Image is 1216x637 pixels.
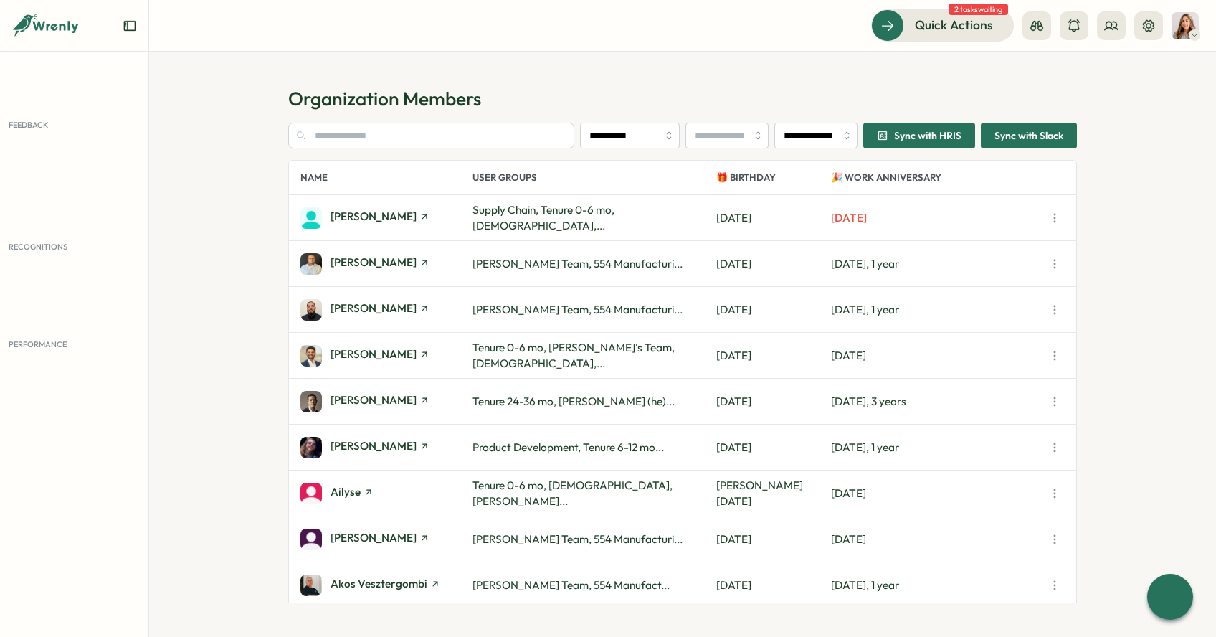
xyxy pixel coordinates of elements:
[331,486,361,497] span: Ailyse
[331,211,417,222] span: [PERSON_NAME]
[716,161,831,194] p: 🎁 Birthday
[300,345,322,367] img: Abhishek Gupta
[300,483,322,504] img: Ailyse
[716,577,831,593] p: [DATE]
[300,207,322,229] img: Aaron Benjamin
[123,19,137,33] button: Expand sidebar
[716,302,831,318] p: [DATE]
[949,4,1008,15] span: 2 tasks waiting
[831,348,1045,364] p: [DATE]
[831,161,1045,194] p: 🎉 Work Anniversary
[716,532,831,547] p: [DATE]
[300,391,322,412] img: Adam Frankel
[472,395,675,408] span: Tenure 24-36 mo, [PERSON_NAME] (he)...
[472,341,675,370] span: Tenure 0-6 mo, [PERSON_NAME]'s Team, [DEMOGRAPHIC_DATA],...
[871,9,1014,41] button: Quick Actions
[831,394,1045,410] p: [DATE], 3 years
[831,577,1045,593] p: [DATE], 1 year
[472,203,614,232] span: Supply Chain, Tenure 0-6 mo, [DEMOGRAPHIC_DATA],...
[300,437,322,458] img: Adam Ring
[331,303,417,313] span: [PERSON_NAME]
[300,483,472,504] a: AilyseAilyse
[831,486,1045,501] p: [DATE]
[472,257,683,270] span: [PERSON_NAME] Team, 554 Manufacturi...
[831,256,1045,272] p: [DATE], 1 year
[716,440,831,456] p: [DATE]
[300,207,472,229] a: Aaron Benjamin[PERSON_NAME]
[331,532,417,543] span: [PERSON_NAME]
[472,478,673,508] span: Tenure 0-6 mo, [DEMOGRAPHIC_DATA], [PERSON_NAME]...
[300,253,472,275] a: Aaron Sanchez[PERSON_NAME]
[331,578,427,589] span: Akos Vesztergombi
[915,16,993,34] span: Quick Actions
[981,123,1077,148] button: Sync with Slack
[472,578,670,592] span: [PERSON_NAME] Team, 554 Manufact...
[300,253,322,275] img: Aaron Sanchez
[1172,12,1199,39] img: Becky Romero
[331,440,417,451] span: [PERSON_NAME]
[472,532,683,546] span: [PERSON_NAME] Team, 554 Manufacturi...
[288,86,1077,111] h1: Organization Members
[300,529,322,550] img: Ajani Byrd
[894,131,961,141] span: Sync with HRIS
[831,302,1045,318] p: [DATE], 1 year
[994,123,1063,148] span: Sync with Slack
[331,257,417,268] span: [PERSON_NAME]
[300,391,472,412] a: Adam Frankel[PERSON_NAME]
[716,348,831,364] p: [DATE]
[300,299,472,321] a: Abelardo Olivas[PERSON_NAME]
[300,161,472,194] p: Name
[331,395,417,405] span: [PERSON_NAME]
[300,529,472,550] a: Ajani Byrd[PERSON_NAME]
[300,575,472,596] a: Akos VesztergombiAkos Vesztergombi
[831,440,1045,456] p: [DATE], 1 year
[300,575,322,596] img: Akos Vesztergombi
[716,256,831,272] p: [DATE]
[831,532,1045,547] p: [DATE]
[472,303,683,316] span: [PERSON_NAME] Team, 554 Manufacturi...
[300,299,322,321] img: Abelardo Olivas
[716,478,831,509] p: [PERSON_NAME][DATE]
[716,394,831,410] p: [DATE]
[831,210,1045,226] p: [DATE]
[716,210,831,226] p: [DATE]
[300,345,472,367] a: Abhishek Gupta[PERSON_NAME]
[300,437,472,458] a: Adam Ring[PERSON_NAME]
[472,161,716,194] p: User Groups
[472,440,664,454] span: Product Development, Tenure 6-12 mo...
[331,349,417,359] span: [PERSON_NAME]
[863,123,975,148] button: Sync with HRIS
